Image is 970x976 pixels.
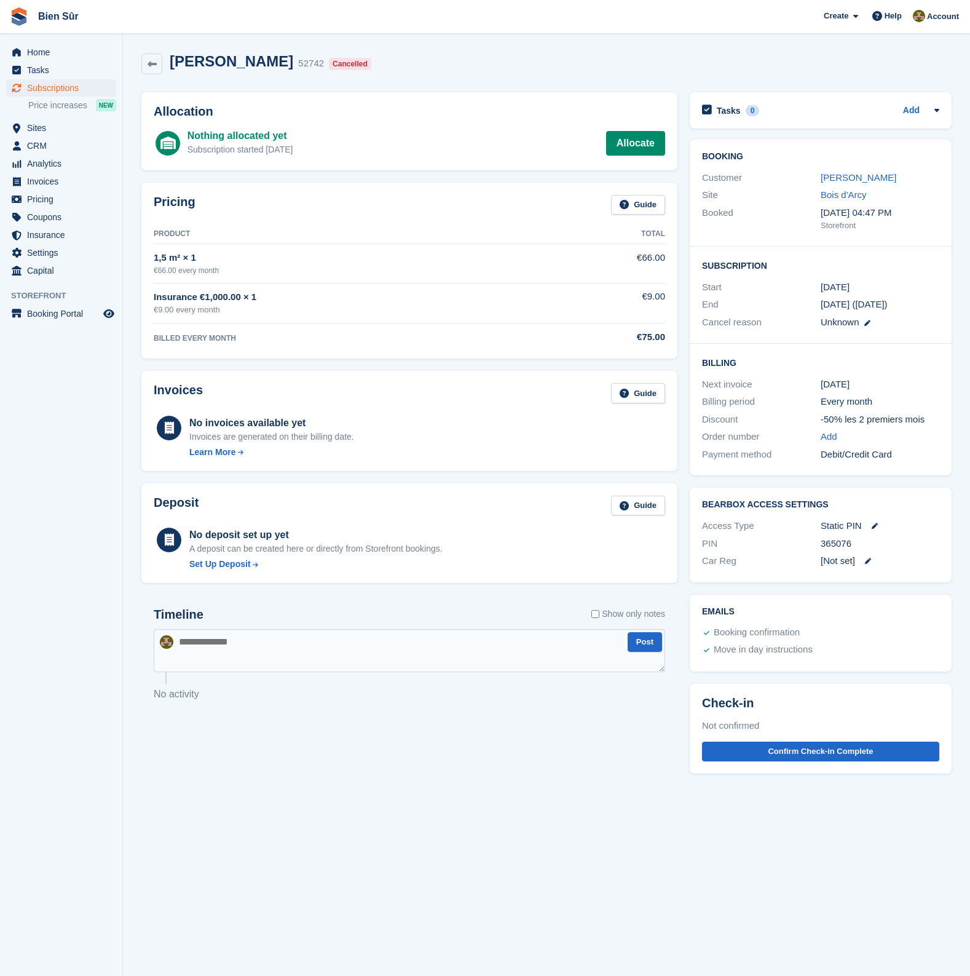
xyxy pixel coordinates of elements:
a: menu [6,226,116,244]
a: [PERSON_NAME] [821,172,896,183]
a: Add [821,430,837,444]
div: 0 [746,105,760,116]
a: Guide [611,496,665,516]
div: Cancelled [329,58,371,70]
h2: Emails [702,607,939,617]
h2: Deposit [154,496,199,516]
div: Static PIN [821,519,939,533]
span: Booking Portal [27,305,101,322]
div: BILLED EVERY MONTH [154,333,555,344]
span: Insurance [27,226,101,244]
div: Next invoice [702,378,821,392]
input: Show only notes [591,608,599,621]
div: Order number [702,430,821,444]
img: stora-icon-8386f47178a22dfd0bd8f6a31ec36ba5ce8667c1dd55bd0f319d3a0aa187defe.svg [10,7,28,26]
a: menu [6,305,116,322]
a: menu [6,155,116,172]
span: Coupons [27,208,101,226]
a: Price increases NEW [28,98,116,112]
span: Sites [27,119,101,137]
td: €66.00 [555,244,665,283]
time: 2024-09-16 23:00:00 UTC [821,280,850,295]
img: Matthieu Burnand [160,635,173,649]
div: No invoices available yet [189,416,354,430]
span: Subscriptions [27,79,101,97]
td: €9.00 [555,283,665,323]
div: Cancel reason [702,315,821,330]
div: Not confirmed [702,717,939,734]
div: Car Reg [702,554,821,568]
a: Allocate [606,131,665,156]
span: Invoices [27,173,101,190]
div: NEW [96,99,116,111]
span: Unknown [821,317,859,327]
span: Help [885,10,902,22]
div: 1,5 m² × 1 [154,251,555,265]
div: PIN [702,537,821,551]
span: Create [824,10,848,22]
div: Billing period [702,395,821,409]
a: menu [6,44,116,61]
div: Booked [702,206,821,232]
span: [DATE] ([DATE]) [821,299,888,309]
span: Price increases [28,100,87,111]
span: Home [27,44,101,61]
label: Show only notes [591,608,665,621]
button: Confirm Check-in Complete [702,742,939,762]
h2: Subscription [702,259,939,271]
span: CRM [27,137,101,154]
div: Debit/Credit Card [821,448,939,462]
a: Preview store [101,306,116,321]
p: No activity [154,687,665,702]
h2: Invoices [154,383,203,403]
span: Tasks [27,61,101,79]
div: Storefront [821,220,939,232]
div: End [702,298,821,312]
a: menu [6,137,116,154]
div: Insurance €1,000.00 × 1 [154,290,555,304]
div: [DATE] [821,378,939,392]
div: €9.00 every month [154,304,555,316]
span: Storefront [11,290,122,302]
span: Analytics [27,155,101,172]
div: Move in day instructions [714,643,813,657]
a: menu [6,79,116,97]
div: Invoices are generated on their billing date. [189,430,354,443]
div: -50% les 2 premiers mois [821,413,939,427]
h2: BearBox Access Settings [702,500,939,510]
div: Every month [821,395,939,409]
a: menu [6,173,116,190]
div: Booking confirmation [714,625,800,640]
a: menu [6,244,116,261]
h2: [PERSON_NAME] [170,53,293,69]
a: menu [6,208,116,226]
div: Discount [702,413,821,427]
div: Start [702,280,821,295]
div: Customer [702,171,821,185]
div: €66.00 every month [154,265,555,276]
div: Site [702,188,821,202]
div: 52742 [298,57,324,71]
span: Pricing [27,191,101,208]
span: Account [927,10,959,23]
a: menu [6,119,116,137]
div: 365076 [821,537,939,551]
div: Learn More [189,446,235,459]
a: Set Up Deposit [189,558,443,571]
div: €75.00 [555,330,665,344]
h2: Pricing [154,195,195,215]
h2: Timeline [154,608,203,622]
a: Guide [611,383,665,403]
div: No deposit set up yet [189,528,443,542]
a: menu [6,262,116,279]
img: Matthieu Burnand [913,10,925,22]
span: Settings [27,244,101,261]
h2: Allocation [154,105,665,119]
th: Total [555,224,665,244]
h2: Booking [702,152,939,162]
div: Subscription started [DATE] [187,143,293,156]
a: menu [6,191,116,208]
a: Bois d'Arcy [821,189,867,200]
div: Nothing allocated yet [187,129,293,143]
a: menu [6,61,116,79]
